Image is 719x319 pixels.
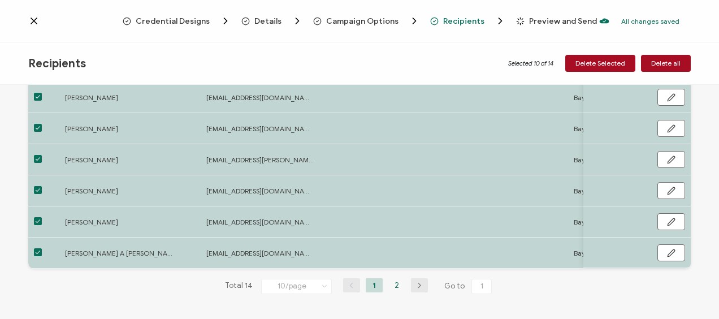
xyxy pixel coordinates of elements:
[206,122,314,135] span: [EMAIL_ADDRESS][DOMAIN_NAME]
[65,215,172,229] span: [PERSON_NAME]
[65,91,172,104] span: [PERSON_NAME]
[366,278,383,292] li: 1
[241,15,303,27] span: Details
[206,91,314,104] span: [EMAIL_ADDRESS][DOMAIN_NAME]
[65,122,172,135] span: [PERSON_NAME]
[574,91,677,104] span: Bayswater [GEOGRAPHIC_DATA]
[136,17,210,25] span: Credential Designs
[641,55,691,72] button: Delete all
[574,215,677,229] span: Bayswater [GEOGRAPHIC_DATA]
[574,153,677,166] span: Bayswater [GEOGRAPHIC_DATA]
[206,215,314,229] span: [EMAIL_ADDRESS][DOMAIN_NAME]
[225,278,253,294] span: Total 14
[388,278,405,292] li: 2
[443,17,484,25] span: Recipients
[508,59,554,68] span: Selected 10 of 14
[574,184,677,197] span: Bayswater [GEOGRAPHIC_DATA]
[65,153,172,166] span: [PERSON_NAME]
[206,247,314,260] span: [EMAIL_ADDRESS][DOMAIN_NAME]
[516,17,597,25] span: Preview and Send
[326,17,399,25] span: Campaign Options
[575,60,625,67] span: Delete Selected
[444,278,494,294] span: Go to
[123,15,231,27] span: Credential Designs
[565,55,635,72] button: Delete Selected
[65,247,172,260] span: [PERSON_NAME] A [PERSON_NAME]
[261,279,332,294] input: Select
[574,247,677,260] span: Bayswater [GEOGRAPHIC_DATA]
[123,15,597,27] div: Breadcrumb
[28,57,86,71] span: Recipients
[662,265,719,319] iframe: Chat Widget
[529,17,597,25] span: Preview and Send
[254,17,281,25] span: Details
[651,60,681,67] span: Delete all
[621,17,679,25] p: All changes saved
[430,15,506,27] span: Recipients
[206,153,314,166] span: [EMAIL_ADDRESS][PERSON_NAME][DOMAIN_NAME]
[206,184,314,197] span: [EMAIL_ADDRESS][DOMAIN_NAME]
[574,122,677,135] span: Bayswater [GEOGRAPHIC_DATA]
[313,15,420,27] span: Campaign Options
[65,184,172,197] span: [PERSON_NAME]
